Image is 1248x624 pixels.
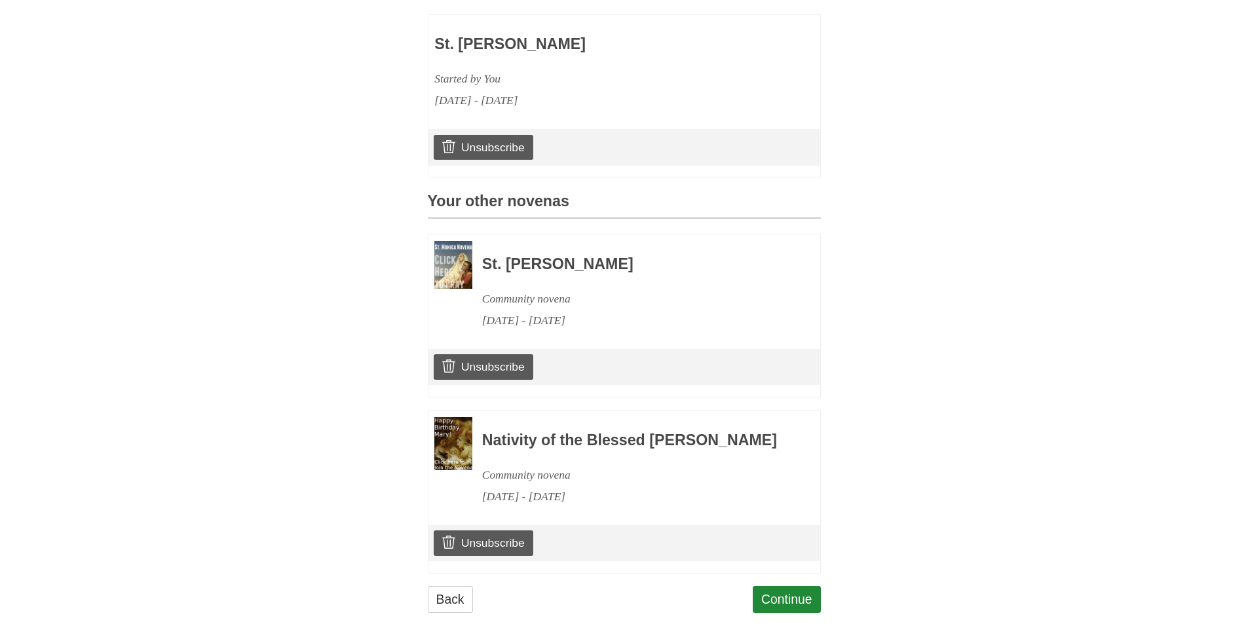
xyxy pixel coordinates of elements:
[482,310,785,331] div: [DATE] - [DATE]
[434,354,533,379] a: Unsubscribe
[434,36,737,53] h3: St. [PERSON_NAME]
[434,530,533,555] a: Unsubscribe
[482,464,785,486] div: Community novena
[434,241,472,289] img: Novena image
[482,256,785,273] h3: St. [PERSON_NAME]
[434,135,533,160] a: Unsubscribe
[428,586,473,613] a: Back
[434,90,737,111] div: [DATE] - [DATE]
[482,288,785,310] div: Community novena
[482,432,785,449] h3: Nativity of the Blessed [PERSON_NAME]
[434,68,737,90] div: Started by You
[753,586,821,613] a: Continue
[434,417,472,471] img: Novena image
[428,193,821,219] h3: Your other novenas
[482,486,785,507] div: [DATE] - [DATE]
